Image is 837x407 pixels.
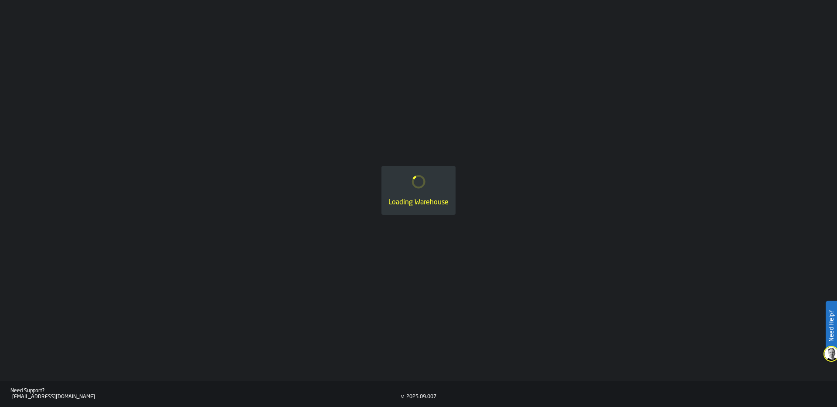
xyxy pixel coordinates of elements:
div: v. [401,394,405,400]
div: Need Support? [10,388,401,394]
div: Loading Warehouse [388,197,449,208]
a: Need Support?[EMAIL_ADDRESS][DOMAIN_NAME] [10,388,401,400]
div: [EMAIL_ADDRESS][DOMAIN_NAME] [12,394,401,400]
div: 2025.09.007 [406,394,436,400]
